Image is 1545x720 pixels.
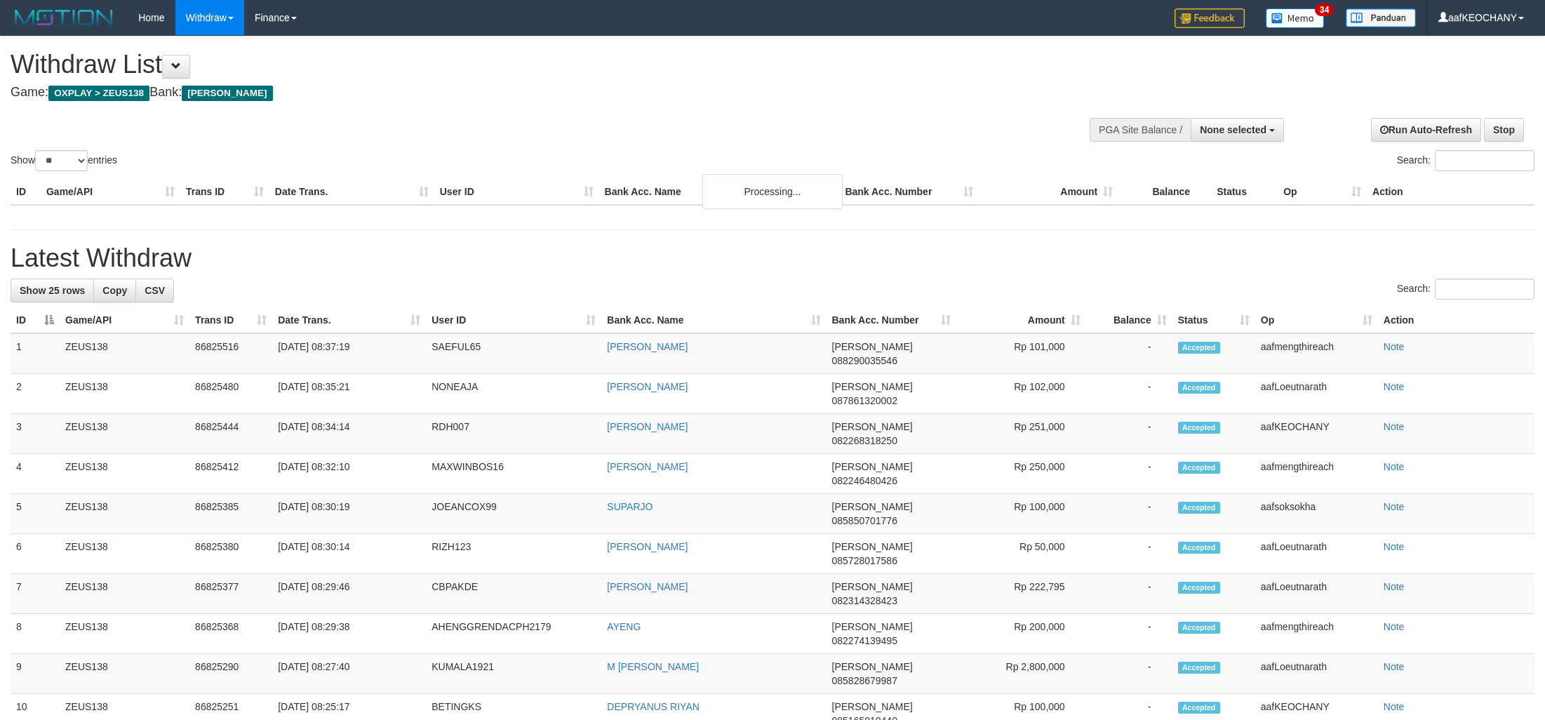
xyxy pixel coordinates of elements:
a: DEPRYANUS RIYAN [607,701,699,712]
a: [PERSON_NAME] [607,581,688,592]
td: MAXWINBOS16 [426,454,601,494]
a: Note [1384,421,1405,432]
td: ZEUS138 [60,494,189,534]
td: Rp 100,000 [956,494,1086,534]
td: AHENGGRENDACPH2179 [426,614,601,654]
td: CBPAKDE [426,574,601,614]
td: aafLoeutnarath [1255,374,1378,414]
td: Rp 250,000 [956,454,1086,494]
td: aafmengthireach [1255,333,1378,374]
span: [PERSON_NAME] [832,621,913,632]
td: 7 [11,574,60,614]
th: Status: activate to sort column ascending [1172,307,1255,333]
span: 34 [1315,4,1334,16]
td: ZEUS138 [60,614,189,654]
th: Trans ID [180,179,269,205]
td: ZEUS138 [60,454,189,494]
td: [DATE] 08:29:46 [272,574,426,614]
a: Run Auto-Refresh [1371,118,1481,142]
td: 86825380 [189,534,272,574]
a: Note [1384,341,1405,352]
th: Balance: activate to sort column ascending [1086,307,1172,333]
span: [PERSON_NAME] [832,341,913,352]
td: ZEUS138 [60,654,189,694]
td: [DATE] 08:32:10 [272,454,426,494]
a: M [PERSON_NAME] [607,661,699,672]
h4: Game: Bank: [11,86,1016,100]
td: 3 [11,414,60,454]
td: 5 [11,494,60,534]
span: Accepted [1178,382,1220,394]
a: Show 25 rows [11,279,94,302]
td: Rp 2,800,000 [956,654,1086,694]
td: [DATE] 08:35:21 [272,374,426,414]
a: CSV [135,279,174,302]
td: - [1086,374,1172,414]
span: [PERSON_NAME] [832,381,913,392]
td: 86825368 [189,614,272,654]
td: aafLoeutnarath [1255,534,1378,574]
td: KUMALA1921 [426,654,601,694]
td: 8 [11,614,60,654]
a: AYENG [607,621,641,632]
td: 86825412 [189,454,272,494]
td: Rp 102,000 [956,374,1086,414]
a: Note [1384,581,1405,592]
td: aafmengthireach [1255,454,1378,494]
th: Date Trans. [269,179,434,205]
span: Accepted [1178,582,1220,594]
td: [DATE] 08:37:19 [272,333,426,374]
td: ZEUS138 [60,414,189,454]
span: [PERSON_NAME] [182,86,272,101]
span: Copy 085728017586 to clipboard [832,555,897,566]
td: - [1086,614,1172,654]
td: NONEAJA [426,374,601,414]
span: Accepted [1178,542,1220,554]
span: Accepted [1178,622,1220,634]
select: Showentries [35,150,88,171]
td: 1 [11,333,60,374]
a: Copy [93,279,136,302]
span: Copy 082274139495 to clipboard [832,635,897,646]
td: Rp 222,795 [956,574,1086,614]
th: Game/API [41,179,180,205]
th: User ID [434,179,599,205]
td: - [1086,454,1172,494]
span: Copy 082246480426 to clipboard [832,475,897,486]
a: Note [1384,381,1405,392]
td: - [1086,333,1172,374]
td: 9 [11,654,60,694]
span: Accepted [1178,462,1220,474]
img: panduan.png [1346,8,1416,27]
h1: Latest Withdraw [11,244,1534,272]
td: - [1086,494,1172,534]
th: Balance [1118,179,1211,205]
span: Accepted [1178,662,1220,674]
span: Copy 082268318250 to clipboard [832,435,897,446]
span: [PERSON_NAME] [832,701,913,712]
a: [PERSON_NAME] [607,341,688,352]
a: Stop [1484,118,1524,142]
div: PGA Site Balance / [1090,118,1191,142]
th: User ID: activate to sort column ascending [426,307,601,333]
td: [DATE] 08:29:38 [272,614,426,654]
span: Accepted [1178,422,1220,434]
td: Rp 200,000 [956,614,1086,654]
td: [DATE] 08:27:40 [272,654,426,694]
span: Copy 088290035546 to clipboard [832,355,897,366]
td: aafsoksokha [1255,494,1378,534]
span: Accepted [1178,342,1220,354]
img: Feedback.jpg [1175,8,1245,28]
td: - [1086,654,1172,694]
input: Search: [1435,279,1534,300]
td: 86825290 [189,654,272,694]
div: Processing... [702,174,843,209]
span: CSV [145,285,165,296]
a: Note [1384,621,1405,632]
span: None selected [1200,124,1266,135]
a: [PERSON_NAME] [607,461,688,472]
td: - [1086,534,1172,574]
td: 86825444 [189,414,272,454]
span: Copy 085850701776 to clipboard [832,515,897,526]
span: Show 25 rows [20,285,85,296]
